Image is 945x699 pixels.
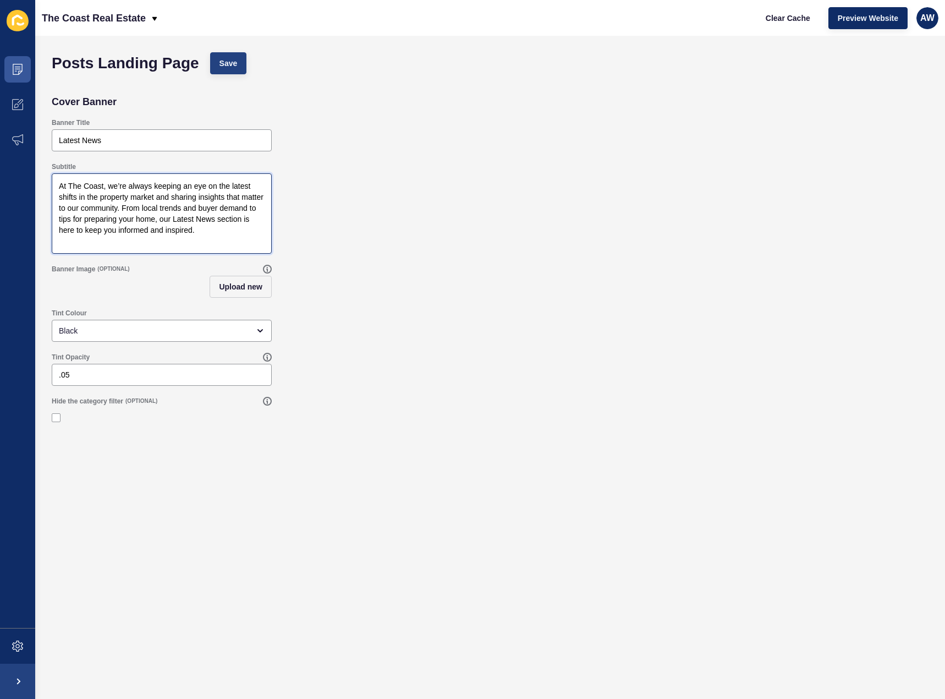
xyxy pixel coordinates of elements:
label: Tint Colour [52,309,87,318]
textarea: At The Coast, we’re always keeping an eye on the latest shifts in the property market and sharing... [53,175,270,252]
h1: Posts Landing Page [52,58,199,69]
span: (OPTIONAL) [125,397,157,405]
label: Subtitle [52,162,76,171]
label: Banner Title [52,118,90,127]
span: (OPTIONAL) [97,265,129,273]
span: AW [920,13,935,24]
label: Tint Opacity [52,353,90,362]
span: Save [219,58,238,69]
div: open menu [52,320,272,342]
span: Upload new [219,281,262,292]
button: Save [210,52,247,74]
span: Preview Website [838,13,898,24]
button: Preview Website [828,7,908,29]
label: Banner Image [52,265,95,274]
button: Upload new [210,276,272,298]
button: Clear Cache [756,7,820,29]
span: Clear Cache [766,13,810,24]
p: The Coast Real Estate [42,4,146,32]
label: Hide the category filter [52,397,123,406]
h2: Cover Banner [52,96,117,107]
